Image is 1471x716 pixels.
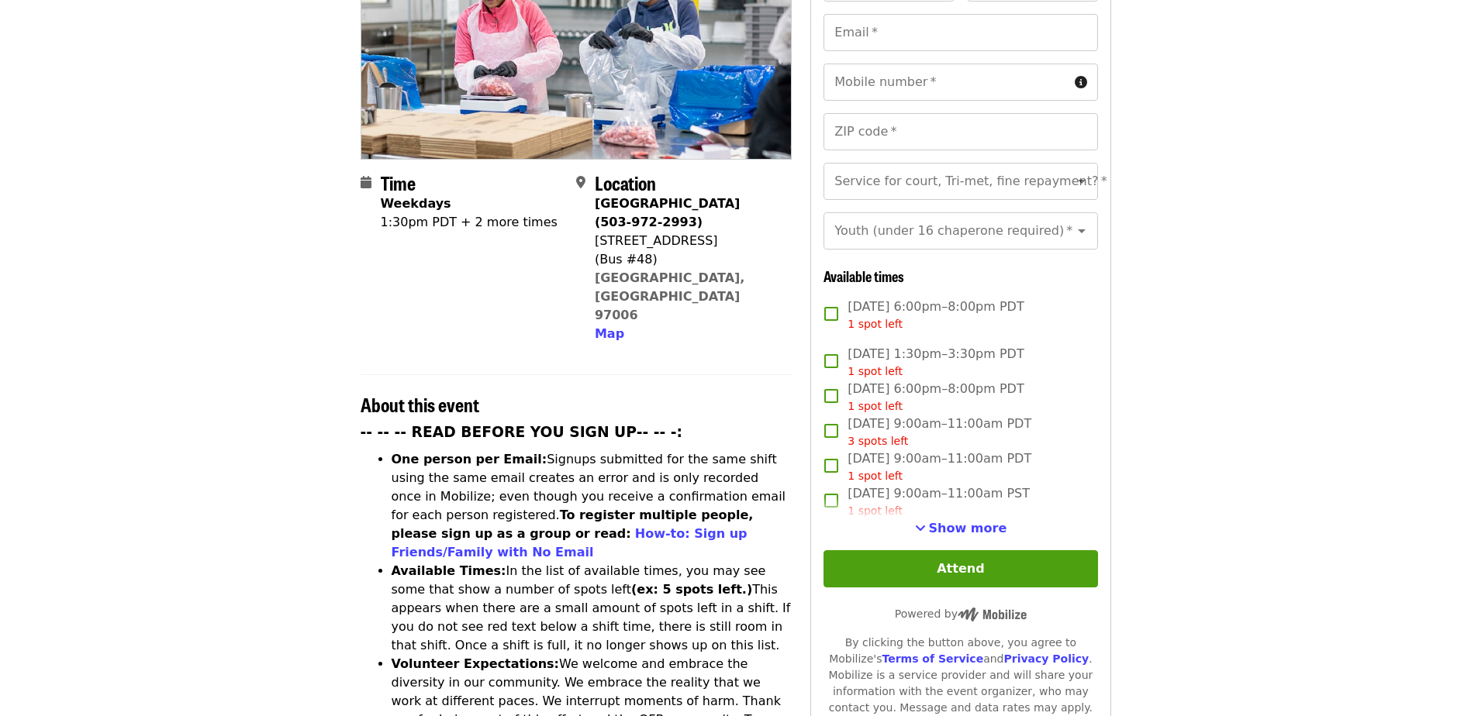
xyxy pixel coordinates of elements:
input: Email [824,14,1097,51]
span: Time [381,169,416,196]
span: 3 spots left [848,435,908,447]
div: (Bus #48) [595,250,779,269]
button: See more timeslots [915,519,1007,538]
i: map-marker-alt icon [576,175,585,190]
a: Terms of Service [882,652,983,665]
span: Show more [929,521,1007,535]
strong: To register multiple people, please sign up as a group or read: [392,508,754,541]
span: [DATE] 9:00am–11:00am PDT [848,449,1031,484]
span: [DATE] 9:00am–11:00am PST [848,484,1030,519]
input: ZIP code [824,113,1097,150]
span: 1 spot left [848,400,903,412]
span: [DATE] 1:30pm–3:30pm PDT [848,345,1024,380]
span: Location [595,169,656,196]
strong: Available Times: [392,563,506,578]
span: 1 spot left [848,318,903,330]
span: [DATE] 6:00pm–8:00pm PDT [848,380,1024,415]
strong: Weekdays [381,196,451,211]
li: Signups submitted for the same shift using the same email creates an error and is only recorded o... [392,450,792,562]
img: Powered by Mobilize [958,608,1027,621]
span: About this event [361,391,479,418]
a: How-to: Sign up Friends/Family with No Email [392,526,748,559]
span: 1 spot left [848,504,903,517]
i: calendar icon [361,175,371,190]
button: Map [595,325,624,343]
strong: One person per Email: [392,452,547,466]
span: [DATE] 9:00am–11:00am PDT [848,415,1031,449]
span: Available times [824,266,904,286]
span: Map [595,326,624,341]
strong: -- -- -- READ BEFORE YOU SIGN UP-- -- -: [361,424,683,440]
div: [STREET_ADDRESS] [595,232,779,250]
button: Attend [824,550,1097,587]
span: Powered by [895,608,1027,620]
strong: (ex: 5 spots left.) [631,582,752,597]
i: circle-info icon [1075,75,1087,90]
button: Open [1071,220,1093,242]
strong: Volunteer Expectations: [392,656,560,671]
a: Privacy Policy [1003,652,1089,665]
span: 1 spot left [848,470,903,482]
span: [DATE] 6:00pm–8:00pm PDT [848,298,1024,332]
button: Open [1071,170,1093,192]
strong: [GEOGRAPHIC_DATA] (503-972-2993) [595,196,740,229]
div: 1:30pm PDT + 2 more times [381,213,558,232]
li: In the list of available times, you may see some that show a number of spots left This appears wh... [392,562,792,655]
span: 1 spot left [848,365,903,377]
a: [GEOGRAPHIC_DATA], [GEOGRAPHIC_DATA] 97006 [595,270,745,322]
input: Mobile number [824,64,1068,101]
